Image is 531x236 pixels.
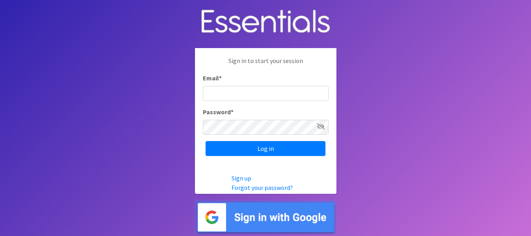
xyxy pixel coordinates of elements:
[231,108,233,116] abbr: required
[232,184,293,191] a: Forgot your password?
[206,141,325,156] input: Log in
[232,174,251,182] a: Sign up
[203,107,233,117] label: Password
[219,74,222,82] abbr: required
[195,2,336,42] img: Human Essentials
[203,56,329,73] p: Sign in to start your session
[203,73,222,83] label: Email
[195,200,336,234] img: Sign in with Google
